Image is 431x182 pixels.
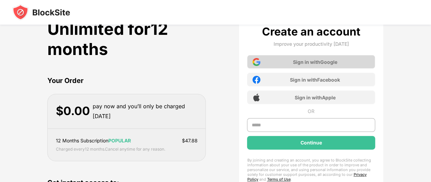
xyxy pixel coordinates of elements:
div: $ 47.88 [182,137,197,144]
div: Improve your productivity [DATE] [274,41,349,47]
div: Sign in with Facebook [290,77,340,83]
img: google-icon.png [252,58,260,66]
div: 12 Months Subscription [56,137,131,144]
img: blocksite-icon-black.svg [12,4,70,20]
div: Continue [301,140,322,145]
a: Privacy Policy [247,172,366,182]
div: Charged every 12 months . Cancel anytime for any reason. [56,146,165,153]
div: OR [308,108,314,114]
div: Create an account [262,25,360,38]
span: POPULAR [108,138,131,143]
div: By joining and creating an account, you agree to BlockSite collecting information about your use ... [247,158,375,182]
div: Sign in with Google [293,59,337,65]
img: apple-icon.png [252,94,260,101]
div: pay now and you’ll only be charged [DATE] [93,101,197,121]
div: $ 0.00 [56,104,90,118]
a: Terms of Use [267,177,290,182]
div: Sign in with Apple [295,95,336,100]
img: facebook-icon.png [252,76,260,84]
div: Your Order [47,75,206,86]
